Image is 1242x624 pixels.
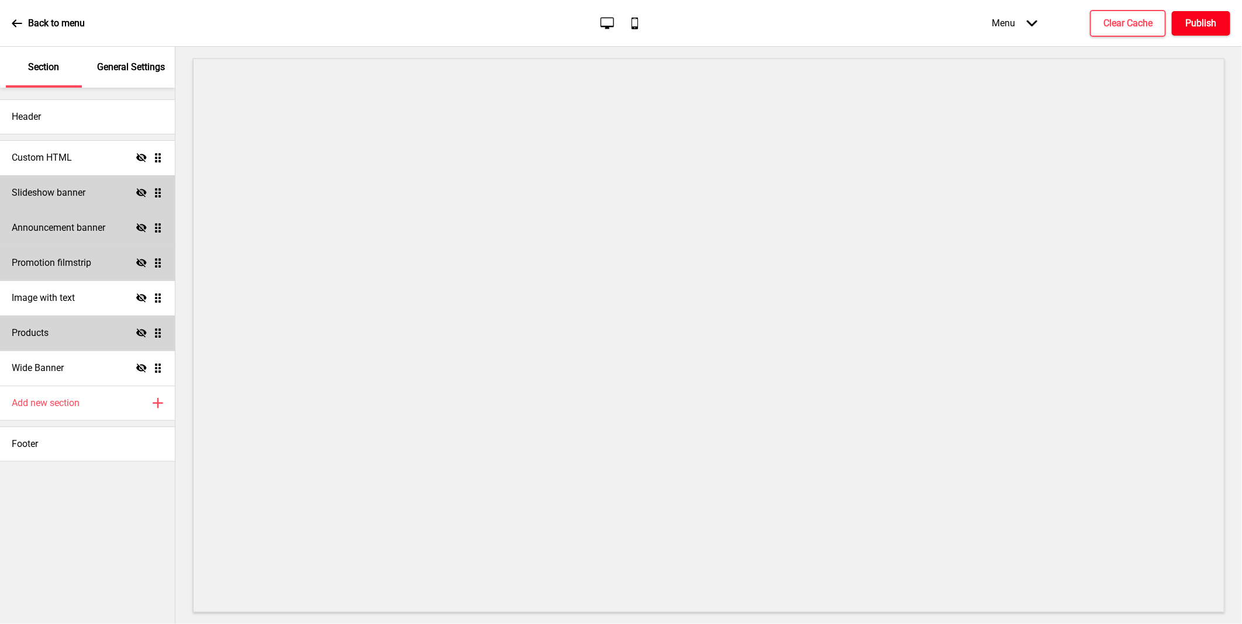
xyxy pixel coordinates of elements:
p: Section [28,61,59,74]
h4: Products [12,327,49,339]
button: Publish [1172,11,1230,36]
h4: Clear Cache [1103,17,1153,30]
h4: Publish [1186,17,1217,30]
button: Clear Cache [1090,10,1166,37]
a: Back to menu [12,8,85,39]
h4: Add new section [12,397,80,410]
p: General Settings [97,61,165,74]
h4: Header [12,110,41,123]
h4: Footer [12,438,38,450]
p: Back to menu [28,17,85,30]
div: Menu [980,6,1049,40]
h4: Image with text [12,292,75,304]
h4: Custom HTML [12,151,72,164]
h4: Promotion filmstrip [12,256,91,269]
h4: Wide Banner [12,362,64,375]
h4: Announcement banner [12,221,105,234]
h4: Slideshow banner [12,186,85,199]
